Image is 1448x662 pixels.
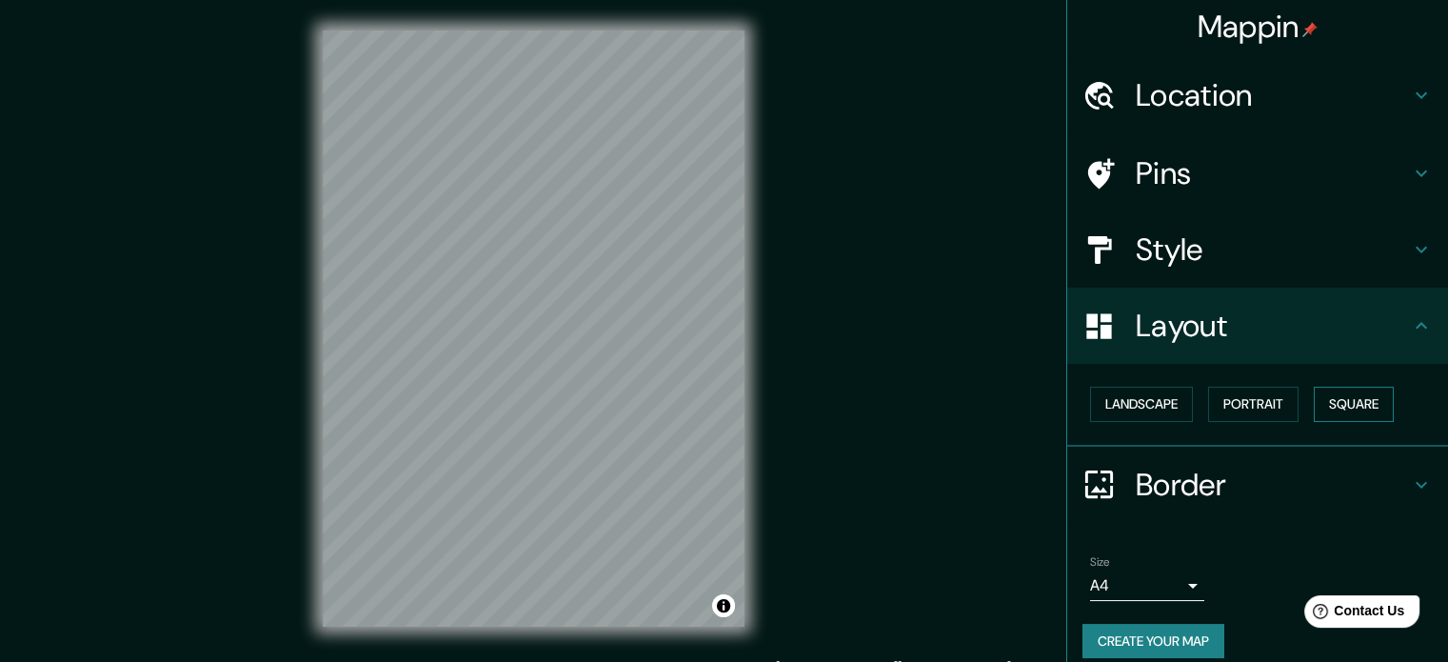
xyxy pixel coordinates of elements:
div: Layout [1067,288,1448,364]
h4: Pins [1136,154,1410,192]
button: Landscape [1090,387,1193,422]
h4: Location [1136,76,1410,114]
button: Toggle attribution [712,594,735,617]
img: pin-icon.png [1302,22,1318,37]
h4: Style [1136,231,1410,269]
div: Border [1067,447,1448,523]
h4: Mappin [1198,8,1319,46]
iframe: Help widget launcher [1279,588,1427,641]
div: Style [1067,211,1448,288]
h4: Layout [1136,307,1410,345]
canvas: Map [323,30,744,627]
div: Pins [1067,135,1448,211]
button: Portrait [1208,387,1299,422]
div: Location [1067,57,1448,133]
div: A4 [1090,571,1204,601]
button: Square [1314,387,1394,422]
button: Create your map [1082,624,1224,659]
h4: Border [1136,466,1410,504]
label: Size [1090,553,1110,570]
